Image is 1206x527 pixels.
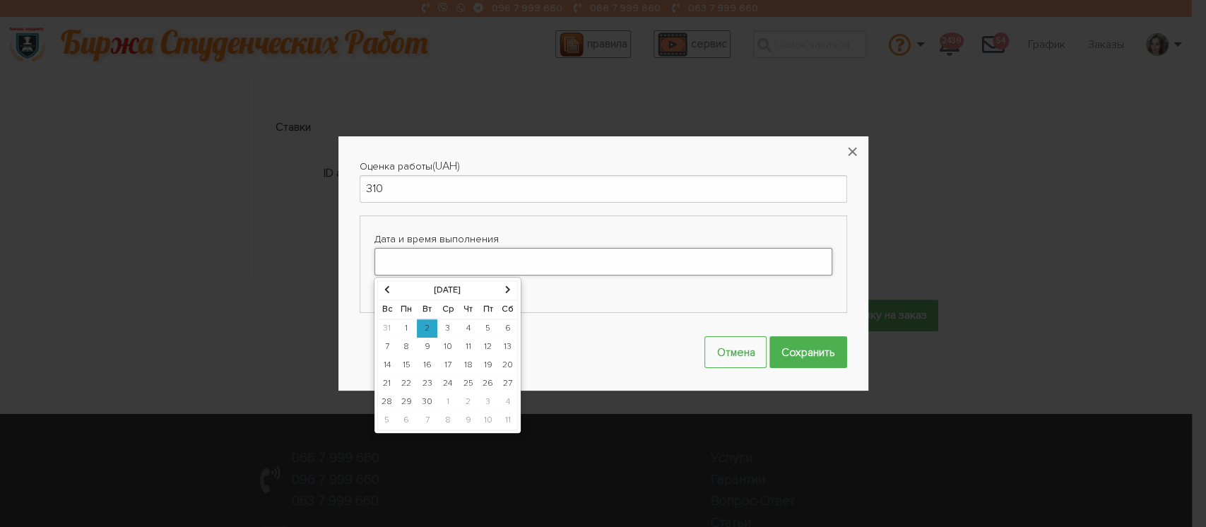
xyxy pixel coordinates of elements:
[478,356,498,374] td: 19
[396,393,417,411] td: 29
[459,411,478,430] td: 9
[459,300,478,319] th: Чт
[769,336,847,368] input: Сохранить
[704,336,767,368] button: Отмена
[478,393,498,411] td: 3
[417,300,437,319] th: Вт
[417,338,437,356] td: 9
[417,393,437,411] td: 30
[437,393,459,411] td: 1
[498,300,518,319] th: Сб
[378,338,396,356] td: 7
[437,356,459,374] td: 17
[498,393,518,411] td: 4
[459,319,478,338] td: 4
[396,319,417,338] td: 1
[459,374,478,393] td: 25
[378,300,396,319] th: Вс
[837,136,868,167] button: ×
[437,319,459,338] td: 3
[478,338,498,356] td: 12
[396,338,417,356] td: 8
[459,338,478,356] td: 11
[459,393,478,411] td: 2
[417,374,437,393] td: 23
[374,230,832,248] label: Дата и время выполнения
[396,356,417,374] td: 15
[417,356,437,374] td: 16
[396,374,417,393] td: 22
[437,300,459,319] th: Ср
[498,374,518,393] td: 27
[396,411,417,430] td: 6
[378,319,396,338] td: 31
[437,374,459,393] td: 24
[478,374,498,393] td: 26
[360,158,432,175] label: Оценка работы
[478,319,498,338] td: 5
[478,411,498,430] td: 10
[417,319,437,338] td: 2
[498,338,518,356] td: 13
[498,411,518,430] td: 11
[396,280,498,300] th: [DATE]
[437,411,459,430] td: 8
[437,338,459,356] td: 10
[378,393,396,411] td: 28
[378,411,396,430] td: 5
[378,356,396,374] td: 14
[417,411,437,430] td: 7
[459,356,478,374] td: 18
[478,300,498,319] th: Пт
[498,319,518,338] td: 6
[432,159,460,173] span: (UAH)
[378,374,396,393] td: 21
[396,300,417,319] th: Пн
[498,356,518,374] td: 20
